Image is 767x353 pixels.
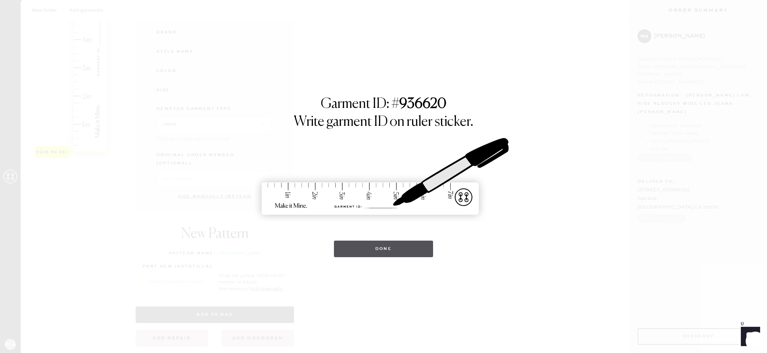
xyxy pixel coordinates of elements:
[321,96,446,114] h1: Garment ID: #
[334,241,433,257] button: Done
[254,120,513,234] img: ruler-sticker-sharpie.svg
[294,114,473,130] h1: Write garment ID on ruler sticker.
[399,97,446,111] strong: 936620
[734,322,764,352] iframe: Front Chat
